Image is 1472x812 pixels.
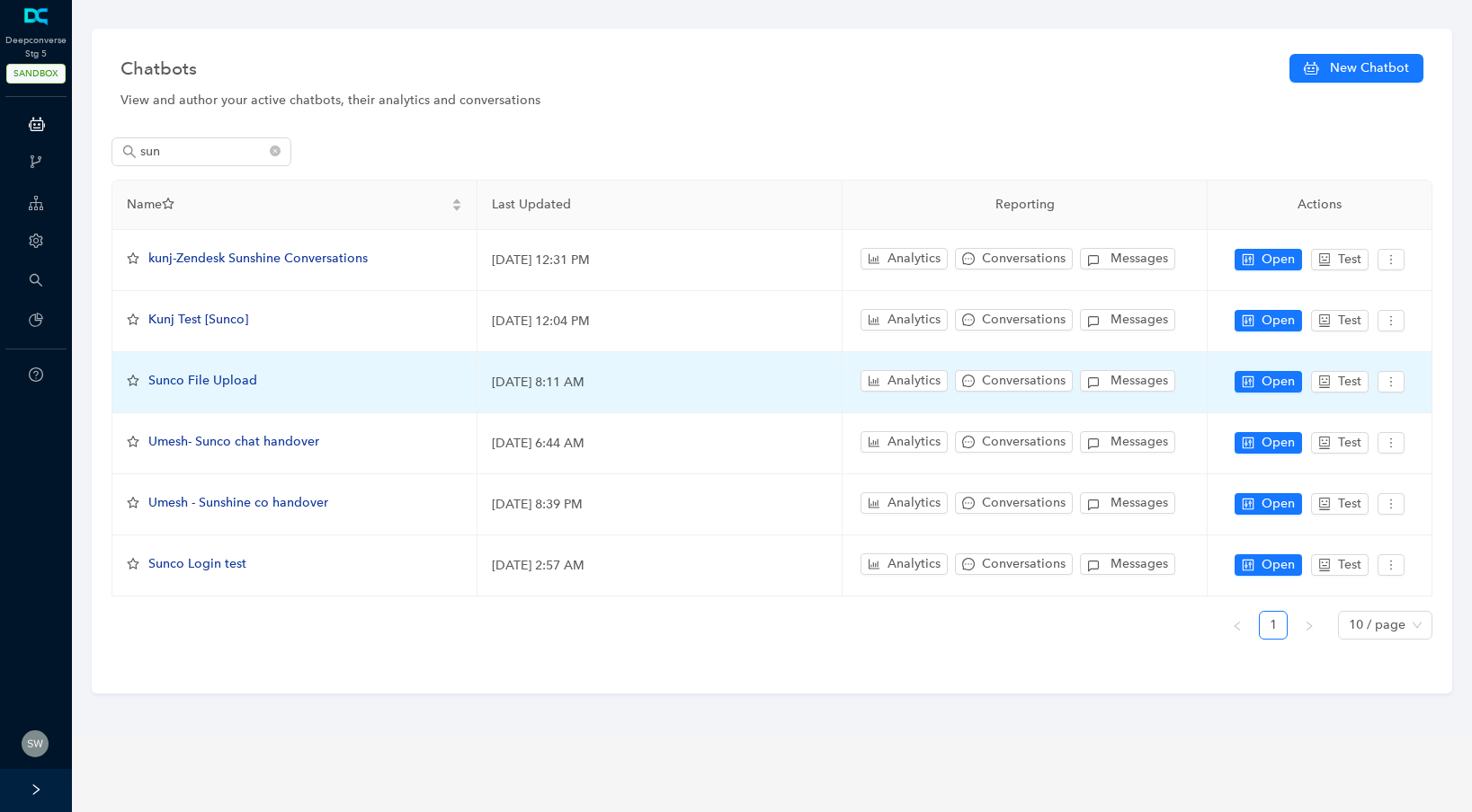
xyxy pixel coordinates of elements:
button: right [1295,611,1324,640]
button: more [1378,371,1405,393]
span: Conversations [982,554,1066,574]
span: Open [1262,372,1295,392]
span: more [1385,437,1397,449]
span: Messages [1111,249,1168,269]
span: close-circle [270,144,281,161]
button: robotTest [1311,493,1369,515]
span: search [122,145,137,159]
button: messageConversations [955,492,1073,514]
button: controlOpen [1235,493,1302,515]
span: Conversations [982,493,1066,513]
button: bar-chartAnalytics [861,553,948,575]
th: Reporting [843,181,1208,230]
span: Messages [1111,493,1168,513]
span: star [127,252,139,265]
span: star [127,497,139,509]
span: Messages [1111,310,1168,330]
span: more [1385,253,1397,266]
span: more [1385,498,1397,510]
span: Test [1338,372,1361,392]
span: New Chatbot [1330,58,1409,78]
li: Next Page [1295,611,1324,640]
button: Messages [1080,309,1175,331]
span: Analytics [888,249,941,269]
span: robot [1318,375,1331,388]
button: Messages [1080,370,1175,392]
span: robot [1318,559,1331,571]
span: Test [1338,311,1361,331]
span: setting [29,234,43,248]
input: Search in list... [140,142,266,162]
span: Messages [1111,554,1168,574]
span: Umesh- Sunco chat handover [148,434,319,449]
td: [DATE] 8:11 AM [477,352,843,413]
span: control [1242,498,1254,510]
td: [DATE] 12:31 PM [477,230,843,291]
span: message [962,375,975,387]
span: robot [1318,498,1331,510]
span: pie-chart [29,313,43,327]
button: controlOpen [1235,310,1302,331]
span: message [962,313,975,326]
button: controlOpen [1235,249,1302,270]
span: star [162,198,174,210]
span: Analytics [888,371,941,391]
span: Open [1262,494,1295,514]
span: Test [1338,494,1361,514]
span: Name [127,195,448,215]
button: more [1378,554,1405,576]
button: robotTest [1311,554,1369,576]
span: message [962,558,975,570]
span: Open [1262,433,1295,453]
span: Open [1262,250,1295,269]
span: close-circle [270,146,281,156]
span: more [1385,314,1397,327]
div: Page Size [1338,611,1432,640]
span: Conversations [982,432,1066,452]
span: message [962,497,975,509]
span: search [29,273,43,287]
span: Conversations [982,310,1066,330]
button: bar-chartAnalytics [861,248,948,269]
span: Sunco Login test [148,556,246,571]
span: bar-chart [868,497,880,509]
span: Open [1262,311,1295,331]
button: more [1378,493,1405,515]
button: robotTest [1311,432,1369,454]
span: control [1242,437,1254,449]
th: Actions [1208,181,1432,230]
span: control [1242,314,1254,327]
button: Messages [1080,431,1175,453]
button: left [1223,611,1252,640]
button: robotTest [1311,249,1369,270]
span: star [127,313,139,326]
button: more [1378,249,1405,270]
span: star [127,558,139,570]
button: bar-chartAnalytics [861,370,948,392]
li: 1 [1259,611,1288,640]
span: robot [1318,314,1331,327]
button: controlOpen [1235,432,1302,454]
span: Test [1338,555,1361,575]
span: bar-chart [868,313,880,326]
span: branches [29,154,43,169]
span: Kunj Test [Sunco] [148,312,248,327]
th: Last Updated [477,181,843,230]
td: [DATE] 2:57 AM [477,535,843,596]
button: messageConversations [955,309,1073,331]
span: Messages [1111,371,1168,391]
span: Analytics [888,432,941,452]
span: star [127,436,139,448]
td: [DATE] 8:39 PM [477,474,843,535]
span: Sunco File Upload [148,373,257,388]
button: messageConversations [955,431,1073,453]
button: robotTest [1311,310,1369,331]
span: Analytics [888,554,941,574]
span: star [127,375,139,387]
a: 1 [1260,612,1287,639]
span: bar-chart [868,252,880,265]
span: control [1242,253,1254,266]
td: [DATE] 12:04 PM [477,291,843,352]
span: SANDBOX [6,64,66,84]
span: Umesh - Sunshine co handover [148,495,328,510]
